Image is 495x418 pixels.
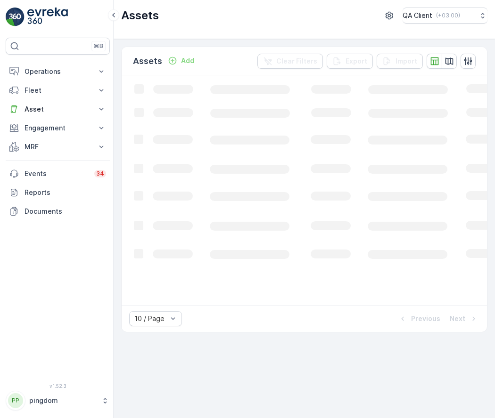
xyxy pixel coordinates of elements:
[6,81,110,100] button: Fleet
[276,56,317,66] p: Clear Filters
[6,391,110,410] button: PPpingdom
[133,55,162,68] p: Assets
[29,396,97,405] p: pingdom
[6,8,25,26] img: logo
[397,313,441,324] button: Previous
[396,56,417,66] p: Import
[121,8,159,23] p: Assets
[257,54,323,69] button: Clear Filters
[181,56,194,65] p: Add
[25,188,106,197] p: Reports
[25,207,106,216] p: Documents
[327,54,373,69] button: Export
[6,137,110,156] button: MRF
[6,62,110,81] button: Operations
[403,8,487,24] button: QA Client(+03:00)
[25,67,91,76] p: Operations
[25,86,91,95] p: Fleet
[450,314,465,323] p: Next
[377,54,423,69] button: Import
[27,8,68,26] img: logo_light-DOdMpM7g.png
[25,142,91,152] p: MRF
[346,56,367,66] p: Export
[6,164,110,183] a: Events34
[403,11,432,20] p: QA Client
[25,104,91,114] p: Asset
[411,314,440,323] p: Previous
[6,100,110,119] button: Asset
[6,202,110,221] a: Documents
[8,393,23,408] div: PP
[436,12,460,19] p: ( +03:00 )
[25,123,91,133] p: Engagement
[164,55,198,66] button: Add
[6,383,110,389] span: v 1.52.3
[6,119,110,137] button: Engagement
[449,313,479,324] button: Next
[25,169,89,178] p: Events
[96,170,104,177] p: 34
[6,183,110,202] a: Reports
[94,42,103,50] p: ⌘B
